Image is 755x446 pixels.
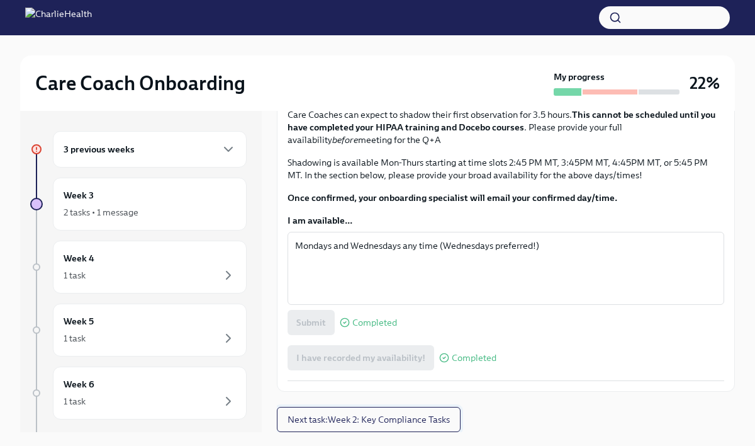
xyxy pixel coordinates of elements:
[64,395,86,408] div: 1 task
[332,134,358,146] em: before
[64,332,86,345] div: 1 task
[554,71,605,83] strong: My progress
[64,269,86,282] div: 1 task
[352,318,397,328] span: Completed
[35,71,245,96] h2: Care Coach Onboarding
[277,407,461,432] button: Next task:Week 2: Key Compliance Tasks
[30,304,247,357] a: Week 51 task
[64,142,135,156] h6: 3 previous weeks
[690,72,720,94] h3: 22%
[288,156,724,181] p: Shadowing is available Mon-Thurs starting at time slots 2:45 PM MT, 3:45PM MT, 4:45PM MT, or 5:45...
[30,367,247,420] a: Week 61 task
[288,108,724,146] p: Care Coaches can expect to shadow their first observation for 3.5 hours. . Please provide your fu...
[53,131,247,168] div: 3 previous weeks
[288,214,724,227] label: I am available...
[295,238,717,299] textarea: Mondays and Wednesdays any time (Wednesdays preferred!)
[64,188,94,202] h6: Week 3
[119,430,149,442] strong: [DATE]
[30,178,247,231] a: Week 32 tasks • 1 message
[288,413,450,426] span: Next task : Week 2: Key Compliance Tasks
[25,8,92,28] img: CharlieHealth
[64,251,94,265] h6: Week 4
[288,192,617,203] strong: Once confirmed, your onboarding specialist will email your confirmed day/time.
[30,241,247,294] a: Week 41 task
[64,377,94,391] h6: Week 6
[53,430,149,442] span: Experience ends
[452,353,496,363] span: Completed
[64,314,94,328] h6: Week 5
[64,206,138,219] div: 2 tasks • 1 message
